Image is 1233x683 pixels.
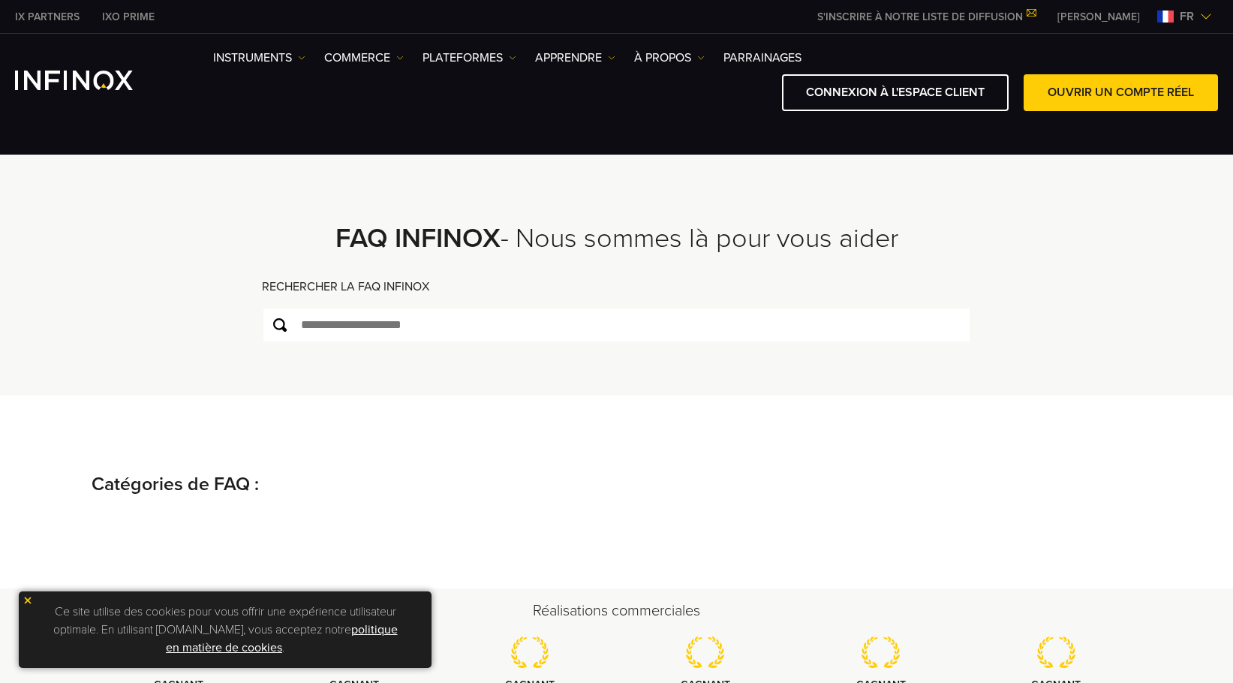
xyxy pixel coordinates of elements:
[423,49,516,67] a: PLATEFORMES
[26,599,424,660] p: Ce site utilise des cookies pour vous offrir une expérience utilisateur optimale. En utilisant [D...
[723,49,801,67] a: Parrainages
[92,600,1142,621] h2: Réalisations commerciales
[1024,74,1218,111] a: OUVRIR UN COMPTE RÉEL
[91,9,166,25] a: INFINOX
[15,71,168,90] a: INFINOX Logo
[806,11,1046,23] a: S'INSCRIRE À NOTRE LISTE DE DIFFUSION
[92,471,1142,499] p: Catégories de FAQ :
[4,9,91,25] a: INFINOX
[213,49,305,67] a: INSTRUMENTS
[262,278,971,307] div: RECHERCHER LA FAQ INFINOX
[23,595,33,606] img: yellow close icon
[535,49,615,67] a: APPRENDRE
[324,49,404,67] a: COMMERCE
[634,49,705,67] a: À PROPOS
[782,74,1009,111] a: CONNEXION À L'ESPACE CLIENT
[1174,8,1200,26] span: fr
[335,222,501,254] strong: FAQ INFINOX
[1046,9,1151,25] a: INFINOX MENU
[223,222,1011,255] h2: - Nous sommes là pour vous aider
